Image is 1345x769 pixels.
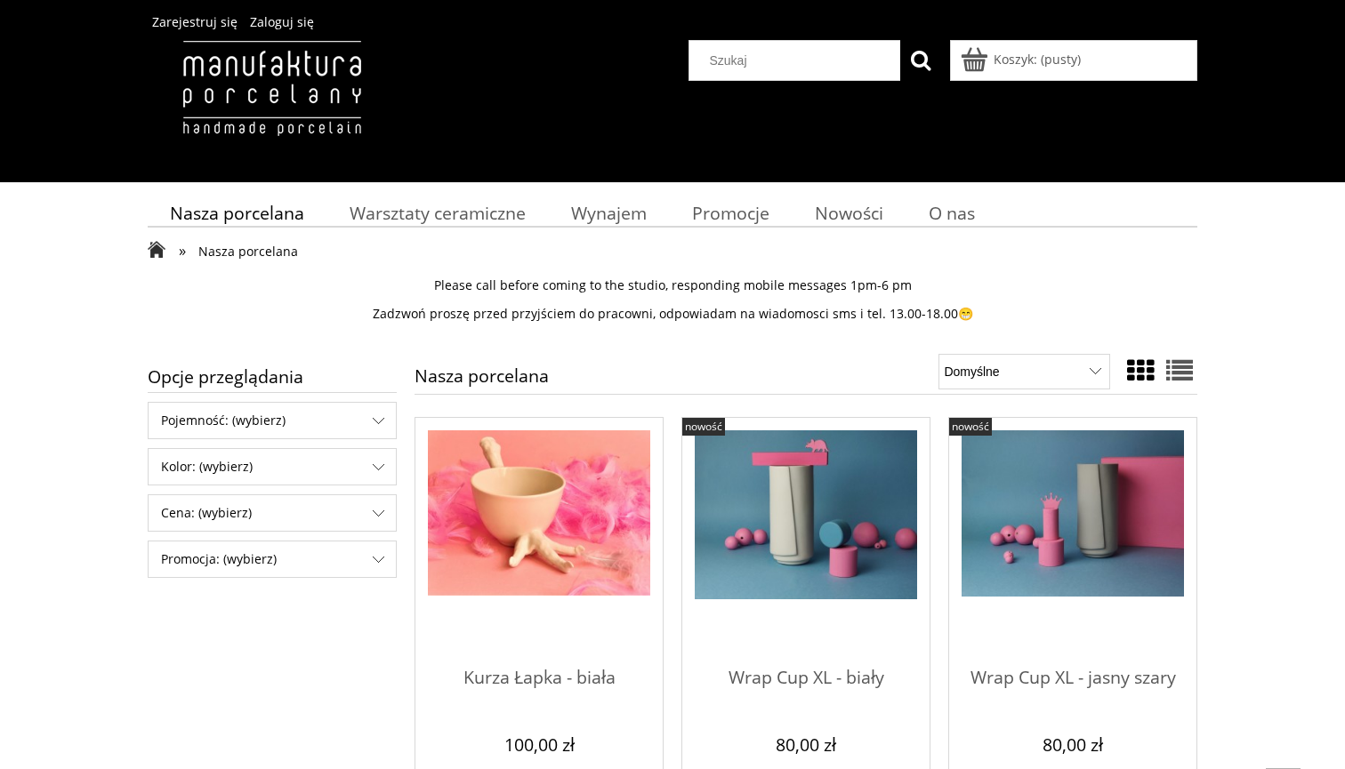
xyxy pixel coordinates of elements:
span: nowość [685,419,722,434]
span: Koszyk: [994,51,1037,68]
img: Wrap Cup XL - jasny szary [962,430,1184,597]
span: Nasza porcelana [198,243,298,260]
span: Nasza porcelana [170,201,304,225]
a: Wynajem [549,196,670,230]
h1: Nasza porcelana [415,367,549,394]
em: 80,00 zł [1043,733,1103,757]
div: Filtruj [148,541,397,578]
a: Nasza porcelana [148,196,327,230]
b: (pusty) [1041,51,1081,68]
a: Promocje [670,196,793,230]
select: Sortuj wg [938,354,1110,389]
a: Zarejestruj się [152,13,238,30]
a: Zaloguj się [250,13,314,30]
a: Warsztaty ceramiczne [327,196,549,230]
span: Kurza Łapka - biała [428,653,650,706]
span: nowość [952,419,989,434]
span: Wynajem [571,201,647,225]
span: O nas [929,201,975,225]
span: Wrap Cup XL - biały [695,653,917,706]
a: Wrap Cup XL - biały [695,653,917,723]
span: Promocje [692,201,769,225]
span: Promocja: (wybierz) [149,541,396,577]
div: Filtruj [148,402,397,439]
span: Pojemność: (wybierz) [149,403,396,438]
span: Opcje przeglądania [148,361,397,392]
span: Kolor: (wybierz) [149,449,396,485]
div: Filtruj [148,494,397,532]
a: Widok pełny [1166,352,1193,389]
span: Nowości [815,201,883,225]
span: Cena: (wybierz) [149,495,396,531]
img: Kurza Łapka - biała [428,430,650,597]
a: Kurza Łapka - biała [428,653,650,723]
span: Wrap Cup XL - jasny szary [962,653,1184,706]
div: Filtruj [148,448,397,485]
a: Nowości [793,196,906,230]
a: Produkty w koszyku 0. Przejdź do koszyka [963,51,1081,68]
button: Szukaj [900,40,941,81]
img: Manufaktura Porcelany [148,40,396,173]
img: Wrap Cup XL - biały [695,430,917,600]
a: O nas [906,196,998,230]
a: Wrap Cup XL - jasny szary [962,653,1184,723]
input: Szukaj w sklepie [697,41,901,80]
a: Przejdź do produktu Wrap Cup XL - biały [695,430,917,653]
a: Przejdź do produktu Kurza Łapka - biała [428,430,650,653]
a: Widok ze zdjęciem [1127,352,1154,389]
a: Przejdź do produktu Wrap Cup XL - jasny szary [962,430,1184,653]
p: Please call before coming to the studio, responding mobile messages 1pm-6 pm [148,277,1197,293]
em: 100,00 zł [504,733,575,757]
span: Warsztaty ceramiczne [350,201,526,225]
span: » [179,240,186,260]
em: 80,00 zł [776,733,836,757]
p: Zadzwoń proszę przed przyjściem do pracowni, odpowiadam na wiadomosci sms i tel. 13.00-18.00😁 [148,306,1197,322]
